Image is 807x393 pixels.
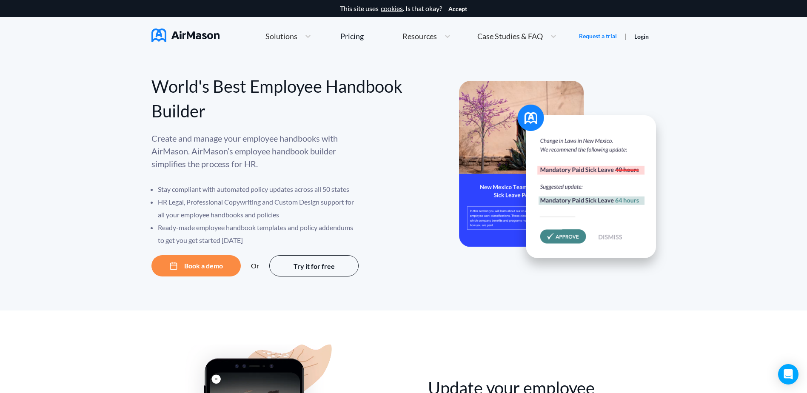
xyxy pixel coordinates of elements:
[448,6,467,12] button: Accept cookies
[340,32,364,40] div: Pricing
[634,33,649,40] a: Login
[151,255,241,276] button: Book a demo
[151,74,404,123] div: World's Best Employee Handbook Builder
[381,5,403,12] a: cookies
[340,28,364,44] a: Pricing
[158,221,360,247] li: Ready-made employee handbook templates and policy addendums to get you get started [DATE]
[269,255,359,276] button: Try it for free
[265,32,297,40] span: Solutions
[477,32,543,40] span: Case Studies & FAQ
[402,32,437,40] span: Resources
[151,28,220,42] img: AirMason Logo
[459,81,667,276] img: hero-banner
[579,32,617,40] a: Request a trial
[158,196,360,221] li: HR Legal, Professional Copywriting and Custom Design support for all your employee handbooks and ...
[158,183,360,196] li: Stay compliant with automated policy updates across all 50 states
[151,132,360,170] p: Create and manage your employee handbooks with AirMason. AirMason’s employee handbook builder sim...
[624,32,627,40] span: |
[251,262,259,270] div: Or
[778,364,798,384] div: Open Intercom Messenger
